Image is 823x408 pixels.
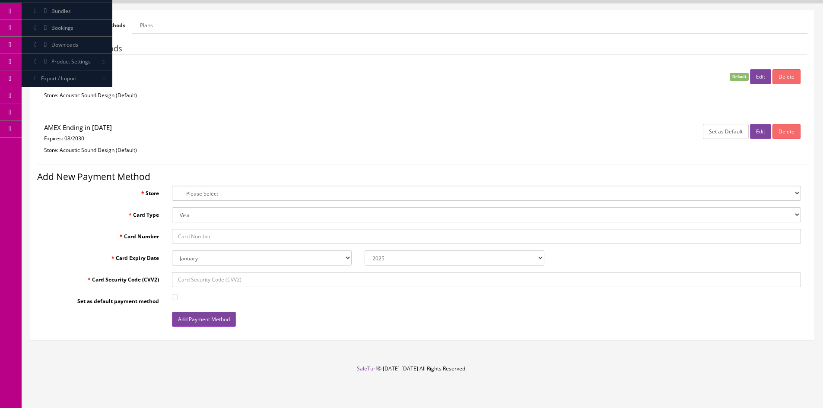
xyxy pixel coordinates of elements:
button: Edit [750,69,771,84]
p: Expires: 08/2030 [44,135,544,142]
span: Downloads [51,41,78,48]
a: Bundles [22,3,112,20]
a: Plans [133,17,160,34]
label: Card Security Code (CVV2) [37,272,165,284]
label: Card Number [37,229,165,240]
span: Bundles [51,7,71,15]
button: Add Payment Method [172,312,236,327]
input: Card Number [172,229,801,244]
label: Store [37,186,165,197]
h4: VISA Ending in 9347 [44,69,544,76]
button: Set as Default [703,124,749,139]
label: Set as default payment method [37,294,165,305]
span: Bookings [51,24,73,32]
a: Downloads [22,37,112,54]
p: Expires: 04/2026 [44,80,544,88]
a: Export / Import [22,70,112,87]
label: Card Type [37,207,165,219]
h4: AMEX Ending in [DATE] [44,124,544,131]
label: Card Expiry Date [37,250,165,262]
span: Default [730,73,749,80]
p: Store: Acoustic Sound Design (Default) [44,92,544,99]
input: Card Security Code (CVV2) [172,272,801,287]
span: Product Settings [51,58,91,65]
button: Delete [772,124,801,139]
a: SaleTurf [357,365,377,372]
legend: Your Payment Methods [37,44,807,55]
button: Edit [750,124,771,139]
p: Store: Acoustic Sound Design (Default) [44,146,544,154]
button: Delete [772,69,801,84]
h3: Add New Payment Method [37,172,807,182]
a: Bookings [22,20,112,37]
